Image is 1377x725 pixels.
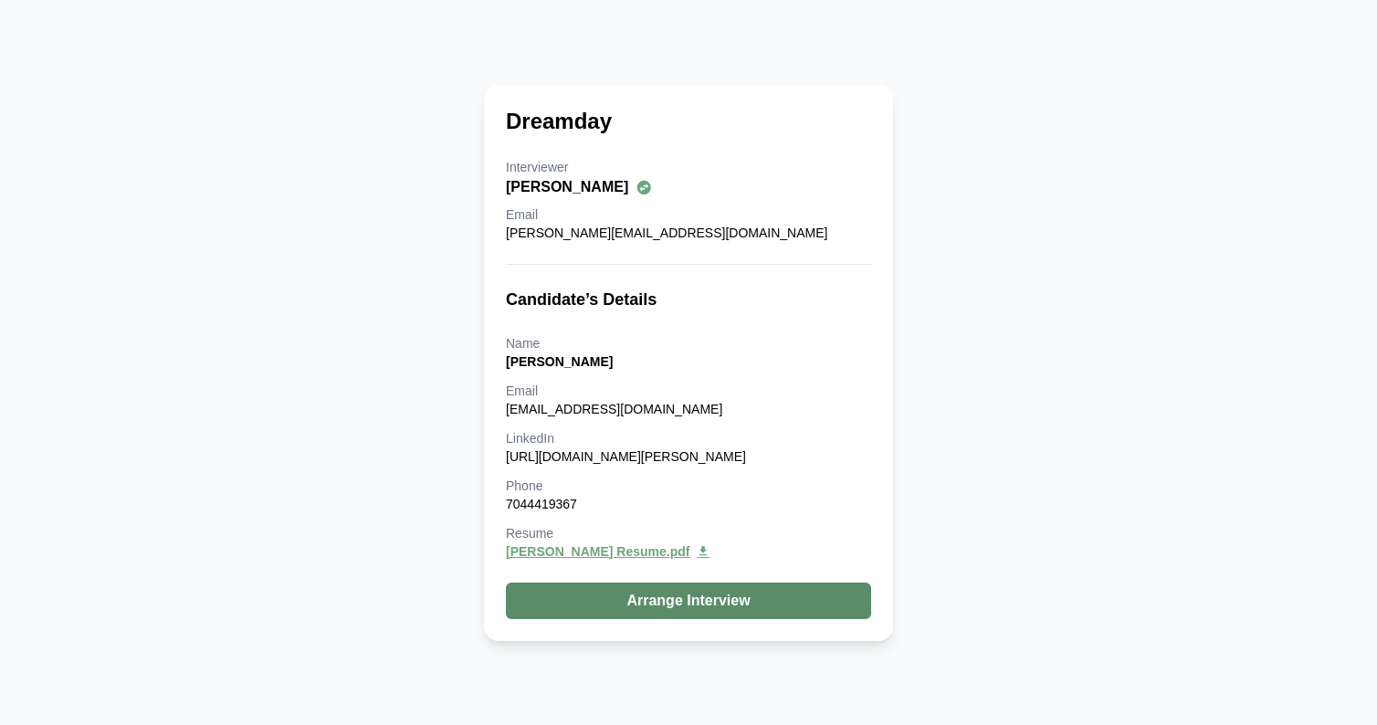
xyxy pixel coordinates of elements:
a: [PERSON_NAME] Resume.pdf [506,542,871,561]
div: 7044419367 [506,495,871,513]
div: [PERSON_NAME][EMAIL_ADDRESS][DOMAIN_NAME] [506,224,871,242]
div: Interviewer [506,158,871,176]
div: [PERSON_NAME] [506,352,871,371]
div: [EMAIL_ADDRESS][DOMAIN_NAME] [506,400,871,418]
div: Name [506,334,871,352]
span: Email [506,207,538,222]
div: Resume [506,524,871,542]
div: Phone [506,477,871,495]
div: [PERSON_NAME] [506,176,871,198]
div: LinkedIn [506,429,871,447]
a: [URL][DOMAIN_NAME][PERSON_NAME] [506,449,746,464]
div: Email [506,382,871,400]
button: Arrange Interview [506,583,871,619]
h2: Dreamday [506,107,612,136]
h3: Candidate’s Details [506,287,871,312]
